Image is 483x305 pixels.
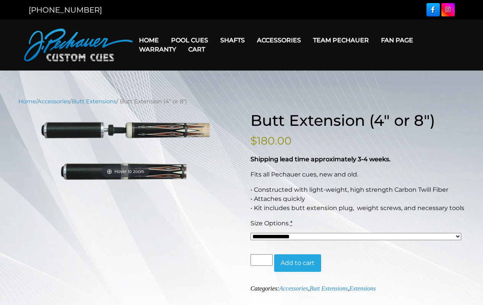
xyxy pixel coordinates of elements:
a: Fan Page [375,30,419,50]
a: Accessories [37,98,70,105]
bdi: 180.00 [250,134,292,147]
p: • Constructed with light-weight, high strength Carbon Twill Fiber • Attaches quickly • Kit includ... [250,185,465,213]
a: Home [18,98,36,105]
span: Categories: , , [250,285,376,292]
strong: Shipping lead time approximately 3-4 weeks. [250,156,391,163]
span: Size Options [250,220,289,227]
a: Accessories [251,30,307,50]
img: 822-Butt-Extension4.png [18,121,233,180]
a: [PHONE_NUMBER] [29,5,102,14]
input: Product quantity [250,254,273,266]
a: Butt Extensions [72,98,116,105]
a: Hover to zoom [18,121,233,180]
h1: Butt Extension (4″ or 8″) [250,111,465,130]
button: Add to cart [274,254,321,272]
img: Pechauer Custom Cues [24,29,133,61]
a: Butt Extensions [310,285,348,292]
a: Cart [182,40,211,59]
a: Pool Cues [165,30,214,50]
a: Home [133,30,165,50]
a: Warranty [133,40,182,59]
abbr: required [290,220,292,227]
a: Extensions [349,285,376,292]
span: $ [250,134,257,147]
a: Shafts [214,30,251,50]
a: Accessories [279,285,308,292]
a: Team Pechauer [307,30,375,50]
p: Fits all Pechauer cues, new and old. [250,170,465,179]
nav: Breadcrumb [18,97,465,106]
